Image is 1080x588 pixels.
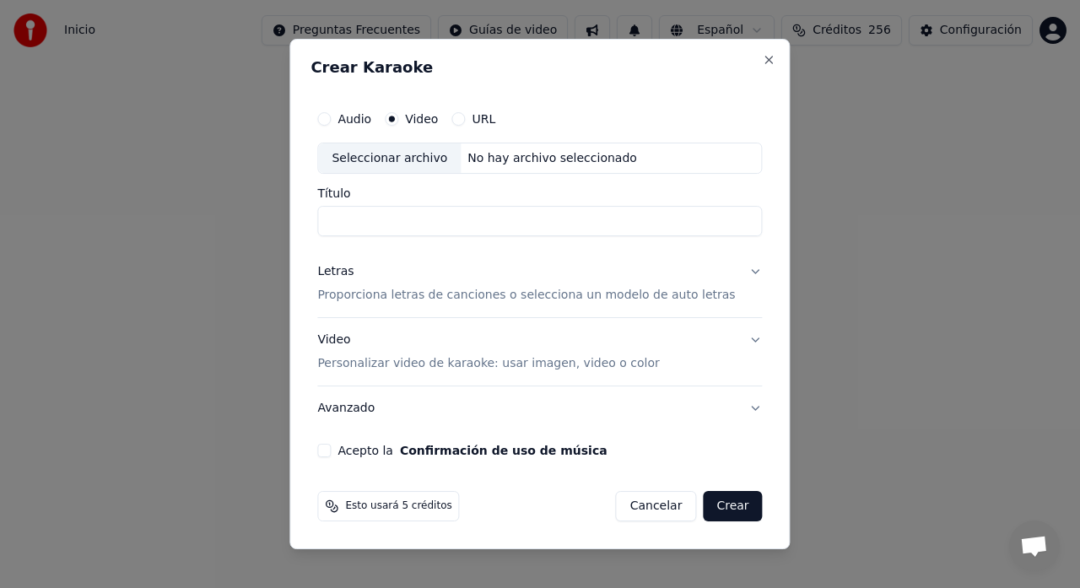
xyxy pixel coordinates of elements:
div: Letras [317,264,354,281]
button: Avanzado [317,386,762,430]
button: VideoPersonalizar video de karaoke: usar imagen, video o color [317,319,762,386]
span: Esto usará 5 créditos [345,499,451,513]
p: Personalizar video de karaoke: usar imagen, video o color [317,355,659,372]
p: Proporciona letras de canciones o selecciona un modelo de auto letras [317,288,735,305]
label: URL [472,113,495,125]
label: Audio [337,113,371,125]
button: Acepto la [400,445,607,456]
h2: Crear Karaoke [310,60,769,75]
div: No hay archivo seleccionado [461,150,644,167]
button: Crear [703,491,762,521]
div: Video [317,332,659,373]
button: Cancelar [616,491,697,521]
label: Acepto la [337,445,607,456]
label: Video [405,113,438,125]
label: Título [317,188,762,200]
div: Seleccionar archivo [318,143,461,174]
button: LetrasProporciona letras de canciones o selecciona un modelo de auto letras [317,251,762,318]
